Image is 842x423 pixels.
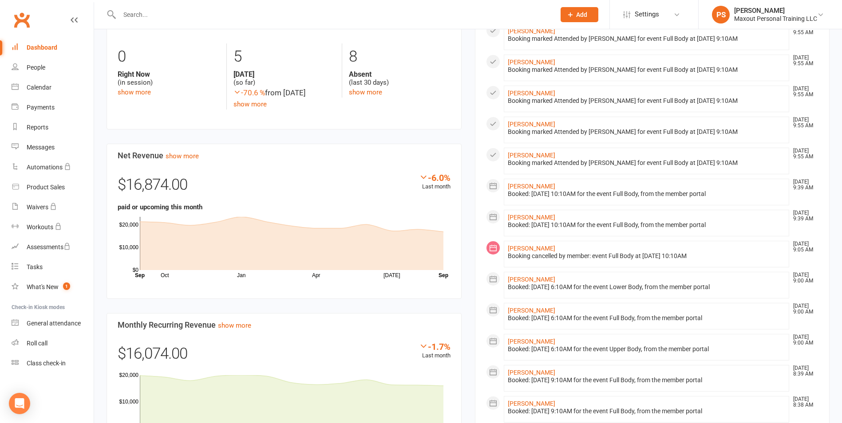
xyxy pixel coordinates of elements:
[508,66,786,74] div: Booking marked Attended by [PERSON_NAME] for event Full Body at [DATE] 9:10AM
[118,43,220,70] div: 0
[508,190,786,198] div: Booked: [DATE] 10:10AM for the event Full Body, from the member portal
[508,121,555,128] a: [PERSON_NAME]
[233,43,335,70] div: 5
[118,70,220,78] strong: Right Now
[27,44,57,51] div: Dashboard
[118,151,451,160] h3: Net Revenue
[789,334,818,346] time: [DATE] 9:00 AM
[508,283,786,291] div: Booked: [DATE] 6:10AM for the event Lower Body, from the member portal
[12,98,94,117] a: Payments
[11,9,33,31] a: Clubworx
[508,90,555,97] a: [PERSON_NAME]
[508,245,555,252] a: [PERSON_NAME]
[508,276,555,283] a: [PERSON_NAME]
[27,283,59,290] div: What's New
[789,179,818,191] time: [DATE] 9:39 AM
[27,144,55,151] div: Messages
[508,345,786,353] div: Booked: [DATE] 6:10AM for the event Upper Body, from the member portal
[12,277,94,297] a: What's New1
[118,321,451,329] h3: Monthly Recurring Revenue
[508,183,555,190] a: [PERSON_NAME]
[508,159,786,167] div: Booking marked Attended by [PERSON_NAME] for event Full Body at [DATE] 9:10AM
[27,104,55,111] div: Payments
[789,241,818,253] time: [DATE] 9:05 AM
[789,24,818,35] time: [DATE] 9:55 AM
[508,400,555,407] a: [PERSON_NAME]
[12,313,94,333] a: General attendance kiosk mode
[508,407,786,415] div: Booked: [DATE] 9:10AM for the event Full Body, from the member portal
[27,340,47,347] div: Roll call
[789,148,818,160] time: [DATE] 9:55 AM
[508,128,786,136] div: Booking marked Attended by [PERSON_NAME] for event Full Body at [DATE] 9:10AM
[63,282,70,290] span: 1
[349,70,451,78] strong: Absent
[27,243,71,251] div: Assessments
[789,86,818,98] time: [DATE] 9:55 AM
[508,252,786,260] div: Booking cancelled by member: event Full Body at [DATE] 10:10AM
[9,393,30,414] div: Open Intercom Messenger
[27,184,65,191] div: Product Sales
[734,15,817,23] div: Maxout Personal Training LLC
[117,8,549,21] input: Search...
[118,88,151,96] a: show more
[508,27,555,35] a: [PERSON_NAME]
[508,314,786,322] div: Booked: [DATE] 6:10AM for the event Full Body, from the member portal
[27,64,45,71] div: People
[419,341,451,351] div: -1.7%
[27,164,63,171] div: Automations
[233,70,335,87] div: (so far)
[508,369,555,376] a: [PERSON_NAME]
[118,172,451,202] div: $16,874.00
[27,124,48,131] div: Reports
[508,214,555,221] a: [PERSON_NAME]
[349,70,451,87] div: (last 30 days)
[789,210,818,222] time: [DATE] 9:39 AM
[27,360,66,367] div: Class check-in
[419,341,451,360] div: Last month
[561,7,598,22] button: Add
[118,22,451,31] h3: Attendance
[635,4,659,24] span: Settings
[419,172,451,182] div: -6.0%
[27,204,48,211] div: Waivers
[12,217,94,237] a: Workouts
[233,70,335,78] strong: [DATE]
[118,341,451,371] div: $16,074.00
[12,257,94,277] a: Tasks
[12,137,94,157] a: Messages
[118,203,202,211] strong: paid or upcoming this month
[12,117,94,137] a: Reports
[27,320,81,327] div: General attendance
[233,87,335,99] div: from [DATE]
[12,58,94,78] a: People
[12,177,94,197] a: Product Sales
[27,84,51,91] div: Calendar
[12,353,94,373] a: Class kiosk mode
[508,307,555,314] a: [PERSON_NAME]
[233,100,267,108] a: show more
[508,59,555,66] a: [PERSON_NAME]
[233,88,265,97] span: -70.6 %
[508,35,786,43] div: Booking marked Attended by [PERSON_NAME] for event Full Body at [DATE] 9:10AM
[576,11,587,18] span: Add
[349,88,382,96] a: show more
[12,333,94,353] a: Roll call
[508,376,786,384] div: Booked: [DATE] 9:10AM for the event Full Body, from the member portal
[508,221,786,229] div: Booked: [DATE] 10:10AM for the event Full Body, from the member portal
[712,6,730,23] div: PS
[419,172,451,192] div: Last month
[166,152,199,160] a: show more
[789,303,818,315] time: [DATE] 9:00 AM
[789,272,818,284] time: [DATE] 9:00 AM
[12,38,94,58] a: Dashboard
[12,237,94,257] a: Assessments
[12,157,94,177] a: Automations
[508,97,786,105] div: Booking marked Attended by [PERSON_NAME] for event Full Body at [DATE] 9:10AM
[789,117,818,129] time: [DATE] 9:55 AM
[789,396,818,408] time: [DATE] 8:38 AM
[218,321,251,329] a: show more
[349,43,451,70] div: 8
[12,78,94,98] a: Calendar
[27,223,53,231] div: Workouts
[789,365,818,377] time: [DATE] 8:39 AM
